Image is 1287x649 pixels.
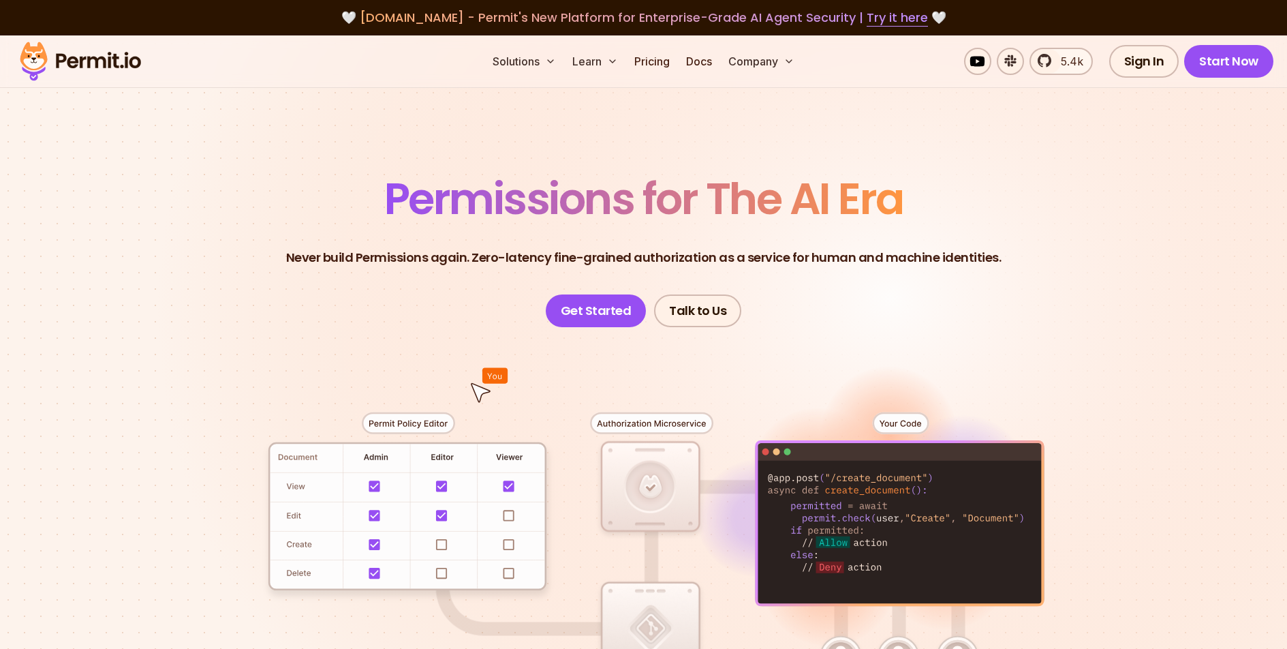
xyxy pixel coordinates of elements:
[33,8,1254,27] div: 🤍 🤍
[629,48,675,75] a: Pricing
[654,295,741,327] a: Talk to Us
[286,248,1002,267] p: Never build Permissions again. Zero-latency fine-grained authorization as a service for human and...
[567,48,623,75] button: Learn
[867,9,928,27] a: Try it here
[681,48,717,75] a: Docs
[360,9,928,26] span: [DOMAIN_NAME] - Permit's New Platform for Enterprise-Grade AI Agent Security |
[1109,45,1179,78] a: Sign In
[14,38,147,85] img: Permit logo
[546,295,647,327] a: Get Started
[487,48,561,75] button: Solutions
[1053,53,1083,70] span: 5.4k
[384,168,903,229] span: Permissions for The AI Era
[1184,45,1273,78] a: Start Now
[1029,48,1093,75] a: 5.4k
[723,48,800,75] button: Company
